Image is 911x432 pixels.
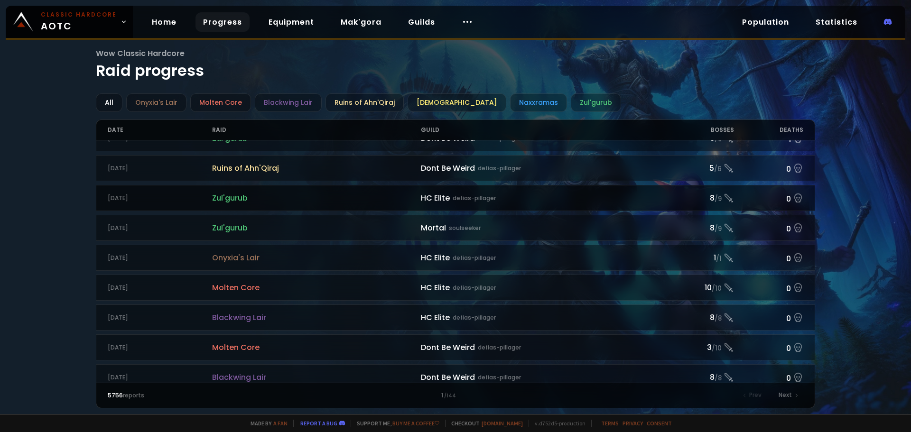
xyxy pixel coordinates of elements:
[96,334,816,360] a: [DATE]Molten CoreDont Be Weirddefias-pillager3/100
[212,371,421,383] span: Blackwing Lair
[734,191,804,205] div: 0
[96,304,816,331] a: [DATE]Blackwing LairHC Elitedefias-pillager8/80
[408,93,506,112] div: [DEMOGRAPHIC_DATA]
[261,12,322,32] a: Equipment
[453,254,496,262] small: defias-pillager
[734,161,804,175] div: 0
[734,311,804,324] div: 0
[734,251,804,265] div: 0
[212,341,421,353] span: Molten Core
[712,344,722,353] small: / 10
[190,93,251,112] div: Molten Core
[212,282,421,294] span: Molten Core
[421,282,664,294] div: HC Elite
[421,192,664,204] div: HC Elite
[108,254,212,262] div: [DATE]
[96,47,816,59] span: Wow Classic Hardcore
[108,224,212,232] div: [DATE]
[664,282,734,294] div: 10
[108,313,212,322] div: [DATE]
[734,221,804,235] div: 0
[529,420,586,427] span: v. d752d5 - production
[715,224,722,234] small: / 9
[108,284,212,292] div: [DATE]
[421,162,664,174] div: Dont Be Weird
[510,93,567,112] div: Naxxramas
[108,343,212,352] div: [DATE]
[195,12,250,32] a: Progress
[245,420,288,427] span: Made by
[351,420,439,427] span: Support me,
[400,12,443,32] a: Guilds
[734,370,804,384] div: 0
[664,192,734,204] div: 8
[41,10,117,19] small: Classic Hardcore
[449,224,481,232] small: soulseeker
[333,12,389,32] a: Mak'gora
[212,162,421,174] span: Ruins of Ahn'Qiraj
[773,389,803,402] div: Next
[212,120,421,140] div: Raid
[144,12,184,32] a: Home
[738,389,767,402] div: Prev
[421,222,664,234] div: Mortal
[96,47,816,82] h1: Raid progress
[108,373,212,382] div: [DATE]
[734,12,797,32] a: Population
[453,284,496,292] small: defias-pillager
[126,93,186,112] div: Onyxia's Lair
[392,420,439,427] a: Buy me a coffee
[421,371,664,383] div: Dont Be Weird
[212,222,421,234] span: Zul'gurub
[421,312,664,323] div: HC Elite
[734,281,804,294] div: 0
[482,420,523,427] a: [DOMAIN_NAME]
[108,391,282,400] div: reports
[96,245,816,271] a: [DATE]Onyxia's LairHC Elitedefias-pillager1/10
[664,341,734,353] div: 3
[421,252,664,264] div: HC Elite
[571,93,621,112] div: Zul'gurub
[41,10,117,33] span: AOTC
[421,341,664,353] div: Dont Be Weird
[712,284,722,294] small: / 10
[281,391,629,400] div: 1
[212,192,421,204] span: Zul'gurub
[734,340,804,354] div: 0
[808,12,865,32] a: Statistics
[601,420,619,427] a: Terms
[6,6,133,38] a: Classic HardcoreAOTC
[478,343,521,352] small: defias-pillager
[444,392,456,400] small: / 144
[96,93,122,112] div: All
[96,155,816,181] a: [DATE]Ruins of Ahn'QirajDont Be Weirddefias-pillager5/60
[715,374,722,383] small: / 8
[108,391,123,399] span: 5756
[300,420,337,427] a: Report a bug
[453,313,496,322] small: defias-pillager
[664,120,734,140] div: Bosses
[453,194,496,202] small: defias-pillager
[255,93,322,112] div: Blackwing Lair
[664,222,734,234] div: 8
[96,275,816,301] a: [DATE]Molten CoreHC Elitedefias-pillager10/100
[714,165,722,174] small: / 6
[421,120,664,140] div: Guild
[478,373,521,382] small: defias-pillager
[96,215,816,241] a: [DATE]Zul'gurubMortalsoulseeker8/90
[715,194,722,204] small: / 9
[96,185,816,211] a: [DATE]Zul'gurubHC Elitedefias-pillager8/90
[478,164,521,173] small: defias-pillager
[325,93,404,112] div: Ruins of Ahn'Qiraj
[212,312,421,323] span: Blackwing Lair
[664,162,734,174] div: 5
[108,120,212,140] div: Date
[716,254,722,264] small: / 1
[734,120,804,140] div: Deaths
[212,252,421,264] span: Onyxia's Lair
[108,164,212,173] div: [DATE]
[715,314,722,323] small: / 8
[647,420,672,427] a: Consent
[664,252,734,264] div: 1
[445,420,523,427] span: Checkout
